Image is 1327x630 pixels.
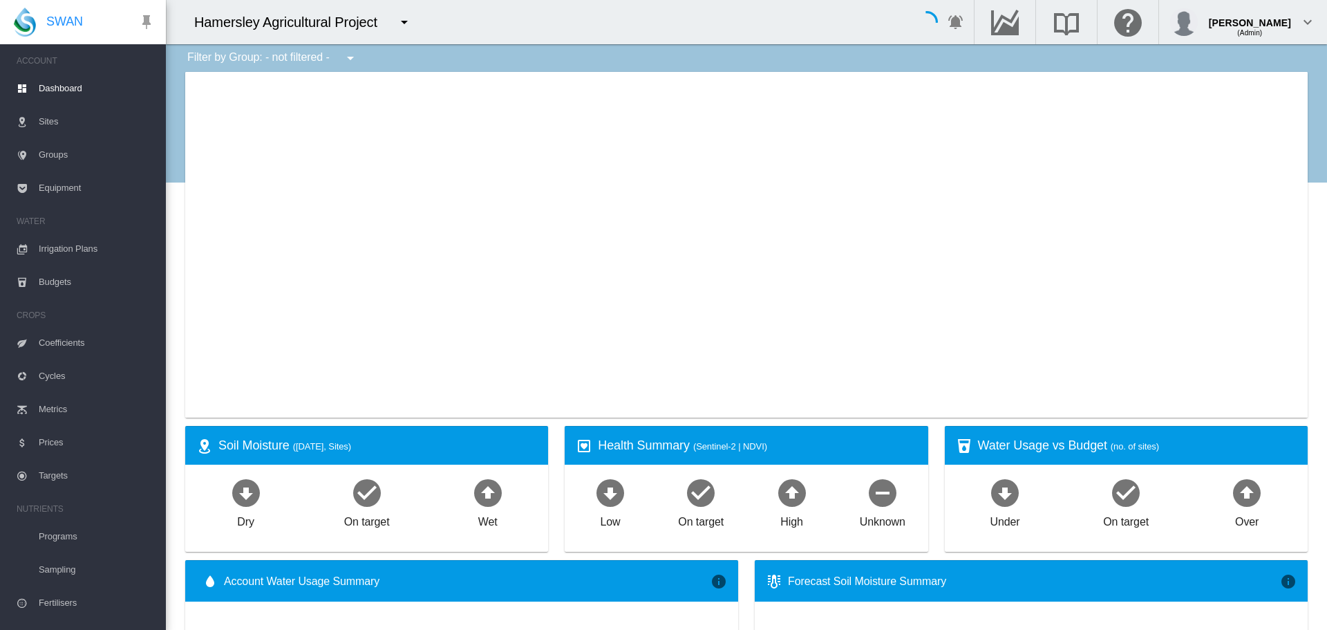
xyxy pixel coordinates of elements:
md-icon: Click here for help [1111,14,1145,30]
span: Sampling [39,553,155,586]
div: Wet [478,509,498,530]
span: Equipment [39,172,155,205]
div: Forecast Soil Moisture Summary [788,574,1280,589]
md-icon: icon-pin [138,14,155,30]
div: Health Summary [598,437,916,454]
md-icon: icon-arrow-down-bold-circle [594,476,627,509]
div: Dry [237,509,254,530]
span: SWAN [46,13,83,30]
div: Hamersley Agricultural Project [194,12,390,32]
span: Metrics [39,393,155,426]
span: Fertilisers [39,586,155,620]
span: Programs [39,520,155,553]
span: Groups [39,138,155,172]
span: Account Water Usage Summary [224,574,710,589]
div: [PERSON_NAME] [1209,10,1291,24]
md-icon: icon-menu-down [396,14,413,30]
div: Water Usage vs Budget [978,437,1297,454]
md-icon: icon-arrow-up-bold-circle [471,476,505,509]
span: WATER [17,210,155,232]
md-icon: icon-chevron-down [1299,14,1316,30]
md-icon: icon-information [1280,573,1297,590]
md-icon: icon-information [710,573,727,590]
div: Over [1235,509,1259,530]
img: profile.jpg [1170,8,1198,36]
md-icon: icon-heart-box-outline [576,438,592,454]
md-icon: icon-arrow-down-bold-circle [988,476,1022,509]
div: Low [600,509,620,530]
md-icon: icon-arrow-up-bold-circle [775,476,809,509]
span: ([DATE], Sites) [293,441,351,452]
span: CROPS [17,304,155,326]
md-icon: icon-cup-water [956,438,972,454]
img: SWAN-Landscape-Logo-Colour-drop.png [14,8,36,37]
div: On target [344,509,390,530]
span: (Sentinel-2 | NDVI) [693,441,767,452]
md-icon: icon-water [202,573,218,590]
button: icon-menu-down [337,44,364,72]
span: ACCOUNT [17,50,155,72]
div: On target [678,509,724,530]
span: Budgets [39,266,155,299]
span: Dashboard [39,72,155,105]
span: Targets [39,459,155,492]
md-icon: icon-thermometer-lines [766,573,782,590]
span: Sites [39,105,155,138]
button: icon-menu-down [390,8,418,36]
div: On target [1103,509,1149,530]
div: Under [990,509,1020,530]
md-icon: icon-checkbox-marked-circle [684,476,717,509]
div: High [780,509,803,530]
md-icon: Search the knowledge base [1050,14,1083,30]
button: icon-bell-ring [942,8,970,36]
div: Soil Moisture [218,437,537,454]
md-icon: Go to the Data Hub [988,14,1022,30]
span: Coefficients [39,326,155,360]
md-icon: icon-map-marker-radius [196,438,213,454]
span: Cycles [39,360,155,393]
md-icon: icon-menu-down [342,50,359,66]
md-icon: icon-minus-circle [866,476,899,509]
div: Filter by Group: - not filtered - [177,44,368,72]
span: NUTRIENTS [17,498,155,520]
div: Unknown [860,509,905,530]
md-icon: icon-arrow-down-bold-circle [229,476,263,509]
span: (no. of sites) [1111,441,1159,452]
span: Prices [39,426,155,459]
md-icon: icon-bell-ring [948,14,964,30]
span: (Admin) [1237,29,1262,37]
span: Irrigation Plans [39,232,155,266]
md-icon: icon-checkbox-marked-circle [350,476,384,509]
md-icon: icon-arrow-up-bold-circle [1230,476,1263,509]
md-icon: icon-checkbox-marked-circle [1109,476,1142,509]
